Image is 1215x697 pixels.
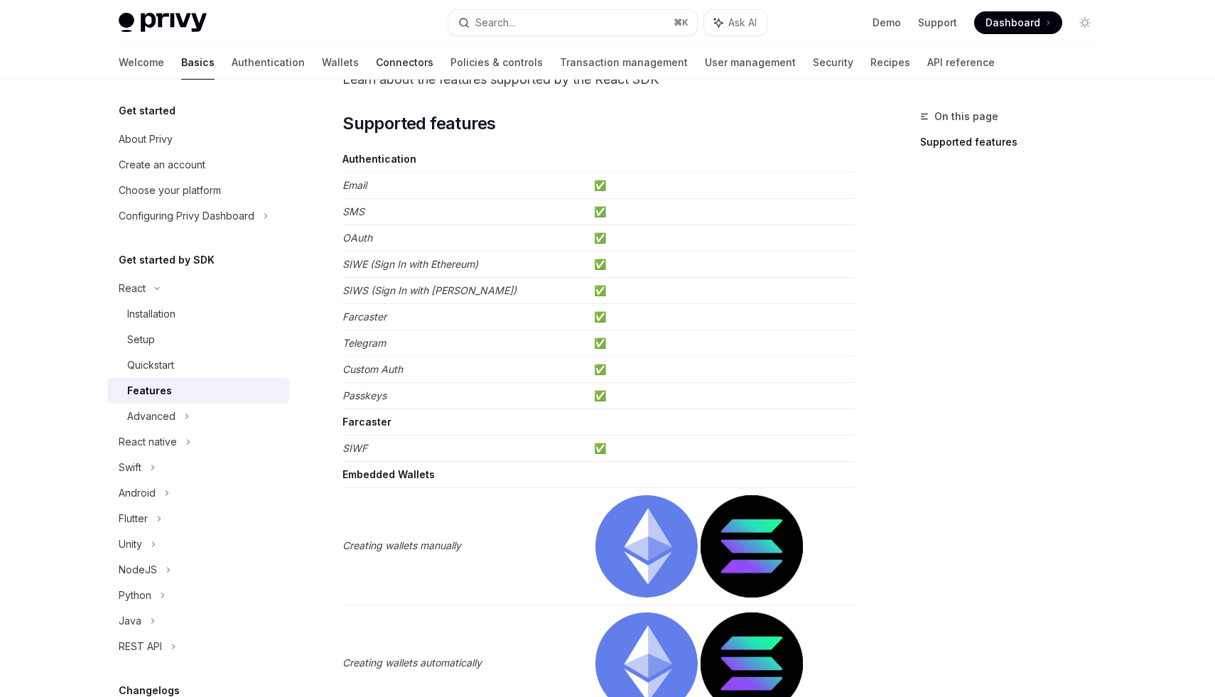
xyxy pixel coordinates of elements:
[1074,11,1096,34] button: Toggle dark mode
[107,152,289,178] a: Create an account
[119,45,164,80] a: Welcome
[588,304,855,330] td: ✅
[119,131,173,148] div: About Privy
[342,657,482,669] em: Creating wallets automatically
[119,280,146,297] div: React
[342,310,387,323] em: Farcaster
[448,10,697,36] button: Search...⌘K
[119,510,148,527] div: Flutter
[588,278,855,304] td: ✅
[119,587,151,604] div: Python
[119,459,141,476] div: Swift
[119,156,205,173] div: Create an account
[342,205,364,217] em: SMS
[119,102,175,119] h5: Get started
[588,436,855,462] td: ✅
[704,10,767,36] button: Ask AI
[376,45,433,80] a: Connectors
[934,108,998,125] span: On this page
[107,352,289,378] a: Quickstart
[450,45,543,80] a: Policies & controls
[342,112,495,135] span: Supported features
[119,182,221,199] div: Choose your platform
[127,408,175,425] div: Advanced
[705,45,796,80] a: User management
[927,45,995,80] a: API reference
[119,612,141,630] div: Java
[107,378,289,404] a: Features
[119,13,207,33] img: light logo
[870,45,910,80] a: Recipes
[342,232,372,244] em: OAuth
[985,16,1040,30] span: Dashboard
[674,17,688,28] span: ⌘ K
[119,638,162,655] div: REST API
[588,357,855,383] td: ✅
[342,337,386,349] em: Telegram
[588,225,855,252] td: ✅
[728,16,757,30] span: Ask AI
[119,536,142,553] div: Unity
[107,126,289,152] a: About Privy
[873,16,901,30] a: Demo
[475,14,515,31] div: Search...
[342,363,403,375] em: Custom Auth
[560,45,688,80] a: Transaction management
[342,468,435,480] strong: Embedded Wallets
[342,153,416,165] strong: Authentication
[119,485,156,502] div: Android
[119,433,177,450] div: React native
[918,16,957,30] a: Support
[588,173,855,199] td: ✅
[920,131,1108,153] a: Supported features
[342,284,517,296] em: SIWS (Sign In with [PERSON_NAME])
[342,416,391,428] strong: Farcaster
[322,45,359,80] a: Wallets
[127,306,175,323] div: Installation
[119,561,157,578] div: NodeJS
[127,357,174,374] div: Quickstart
[342,258,478,270] em: SIWE (Sign In with Ethereum)
[342,70,855,90] p: Learn about the features supported by the React SDK
[127,382,172,399] div: Features
[232,45,305,80] a: Authentication
[127,331,155,348] div: Setup
[107,327,289,352] a: Setup
[119,252,215,269] h5: Get started by SDK
[588,330,855,357] td: ✅
[342,442,367,454] em: SIWF
[342,389,387,401] em: Passkeys
[181,45,215,80] a: Basics
[107,178,289,203] a: Choose your platform
[342,539,461,551] em: Creating wallets manually
[588,383,855,409] td: ✅
[701,495,803,598] img: solana.png
[107,301,289,327] a: Installation
[342,179,367,191] em: Email
[813,45,853,80] a: Security
[119,207,254,225] div: Configuring Privy Dashboard
[595,495,698,598] img: ethereum.png
[974,11,1062,34] a: Dashboard
[588,252,855,278] td: ✅
[588,199,855,225] td: ✅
